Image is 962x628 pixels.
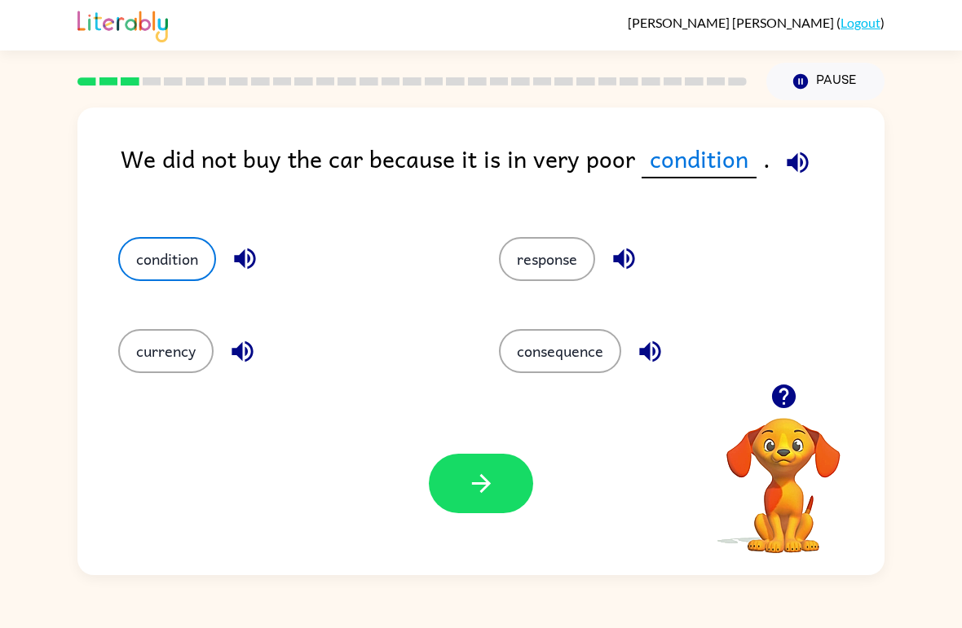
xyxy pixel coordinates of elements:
[841,15,880,30] a: Logout
[642,140,757,178] span: condition
[702,393,865,556] video: Your browser must support playing .mp4 files to use Literably. Please try using another browser.
[628,15,836,30] span: [PERSON_NAME] [PERSON_NAME]
[499,329,621,373] button: consequence
[766,63,885,100] button: Pause
[118,237,216,281] button: condition
[77,7,168,42] img: Literably
[628,15,885,30] div: ( )
[121,140,885,204] div: We did not buy the car because it is in very poor .
[118,329,214,373] button: currency
[499,237,595,281] button: response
